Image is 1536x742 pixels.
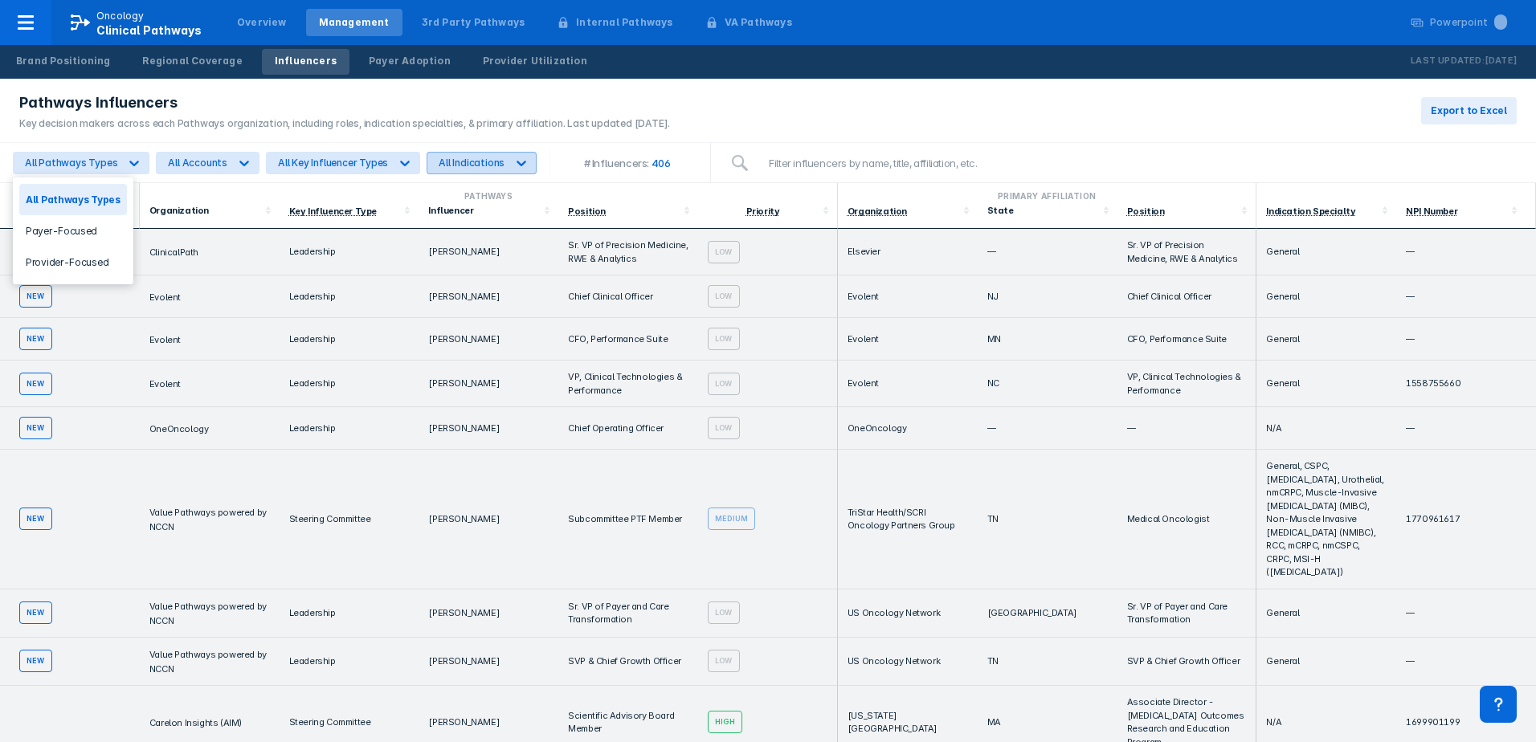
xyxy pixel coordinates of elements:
[280,407,419,450] td: Leadership
[1396,638,1536,686] td: —
[708,508,755,530] div: Medium
[1421,97,1517,124] button: Export to Excel
[483,54,587,68] div: Provider Utilization
[356,49,464,75] a: Payer Adoption
[558,229,698,275] td: Sr. VP of Precision Medicine, RWE & Analytics
[142,54,242,68] div: Regional Coverage
[280,229,419,275] td: Leadership
[419,275,558,318] td: [PERSON_NAME]
[1396,275,1536,318] td: —
[25,157,117,169] div: All Pathways Types
[289,206,377,217] div: Key Influencer Type
[1431,104,1507,118] span: Export to Excel
[838,275,978,318] td: Evolent
[1485,53,1517,69] p: [DATE]
[280,450,419,589] td: Steering Committee
[146,190,831,202] div: Pathways
[149,422,209,434] a: OneOncology
[838,450,978,589] td: TriStar Health/SCRI Oncology Partners Group
[1256,275,1396,318] td: General
[419,638,558,686] td: [PERSON_NAME]
[19,417,52,439] div: new
[978,361,1117,407] td: NC
[838,361,978,407] td: Evolent
[1117,229,1257,275] td: Sr. VP of Precision Medicine, RWE & Analytics
[149,716,242,728] a: Carelon Insights (AIM)
[978,638,1117,686] td: TN
[149,333,181,344] a: Evolent
[428,205,539,216] div: Influencer
[759,147,1517,179] input: Filter influencers by name, title, affiliation, etc.
[838,638,978,686] td: US Oncology Network
[978,450,1117,589] td: TN
[1396,450,1536,589] td: 1770961617
[419,229,558,275] td: [PERSON_NAME]
[708,650,740,672] div: Low
[262,49,349,75] a: Influencers
[1266,206,1355,217] div: Indication Specialty
[1256,318,1396,361] td: General
[725,15,792,30] div: VA Pathways
[1117,450,1257,589] td: Medical Oncologist
[1256,229,1396,275] td: General
[419,361,558,407] td: [PERSON_NAME]
[558,450,698,589] td: Subcommittee PTF Member
[558,275,698,318] td: Chief Clinical Officer
[419,407,558,450] td: [PERSON_NAME]
[838,318,978,361] td: Evolent
[746,206,780,217] div: Priority
[278,157,388,169] div: All Key Influencer Types
[1117,638,1257,686] td: SVP & Chief Growth Officer
[149,649,267,675] span: Value Pathways powered by NCCN
[409,9,538,36] a: 3rd Party Pathways
[149,648,267,674] a: Value Pathways powered by NCCN
[987,205,1098,216] div: State
[419,589,558,638] td: [PERSON_NAME]
[978,318,1117,361] td: MN
[237,15,287,30] div: Overview
[149,246,198,257] a: ClinicalPath
[3,49,123,75] a: Brand Positioning
[96,9,145,23] p: Oncology
[1117,589,1257,638] td: Sr. VP of Payer and Care Transformation
[1127,206,1165,217] div: Position
[1256,450,1396,589] td: General, CSPC, [MEDICAL_DATA], Urothelial, nmCRPC, Muscle-Invasive [MEDICAL_DATA] (MIBC), Non-Mus...
[149,291,181,302] a: Evolent
[96,23,202,37] span: Clinical Pathways
[558,589,698,638] td: Sr. VP of Payer and Care Transformation
[848,206,907,217] div: Organization
[1117,361,1257,407] td: VP, Clinical Technologies & Performance
[1480,686,1517,723] div: Contact Support
[149,377,181,389] a: Evolent
[1256,589,1396,638] td: General
[708,373,740,395] div: Low
[708,241,740,263] div: Low
[439,157,505,169] div: All Indications
[708,711,742,733] div: High
[1396,229,1536,275] td: —
[149,247,198,258] span: ClinicalPath
[19,116,670,131] div: Key decision makers across each Pathways organization, including roles, indication specialties, &...
[19,373,52,395] div: new
[1256,361,1396,407] td: General
[1396,589,1536,638] td: —
[419,450,558,589] td: [PERSON_NAME]
[1117,318,1257,361] td: CFO, Performance Suite
[568,206,606,217] div: Position
[149,205,260,216] div: Organization
[224,9,300,36] a: Overview
[149,601,267,626] span: Value Pathways powered by NCCN
[838,589,978,638] td: US Oncology Network
[149,507,267,532] span: Value Pathways powered by NCCN
[19,285,52,308] div: new
[319,15,390,30] div: Management
[1396,318,1536,361] td: —
[844,190,1249,202] div: Primary Affiliation
[149,506,267,532] a: Value Pathways powered by NCCN
[470,49,600,75] a: Provider Utilization
[978,589,1117,638] td: [GEOGRAPHIC_DATA]
[558,638,698,686] td: SVP & Chief Growth Officer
